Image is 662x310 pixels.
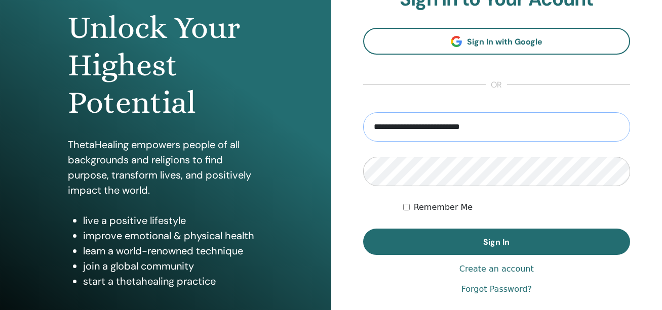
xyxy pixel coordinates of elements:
[83,258,263,274] li: join a global community
[83,243,263,258] li: learn a world-renowned technique
[83,274,263,289] li: start a thetahealing practice
[483,237,510,247] span: Sign In
[459,263,534,275] a: Create an account
[467,36,542,47] span: Sign In with Google
[83,228,263,243] li: improve emotional & physical health
[414,201,473,213] label: Remember Me
[83,213,263,228] li: live a positive lifestyle
[363,229,631,255] button: Sign In
[461,283,532,295] a: Forgot Password?
[68,137,263,198] p: ThetaHealing empowers people of all backgrounds and religions to find purpose, transform lives, a...
[68,9,263,122] h1: Unlock Your Highest Potential
[486,79,507,91] span: or
[363,28,631,55] a: Sign In with Google
[403,201,630,213] div: Keep me authenticated indefinitely or until I manually logout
